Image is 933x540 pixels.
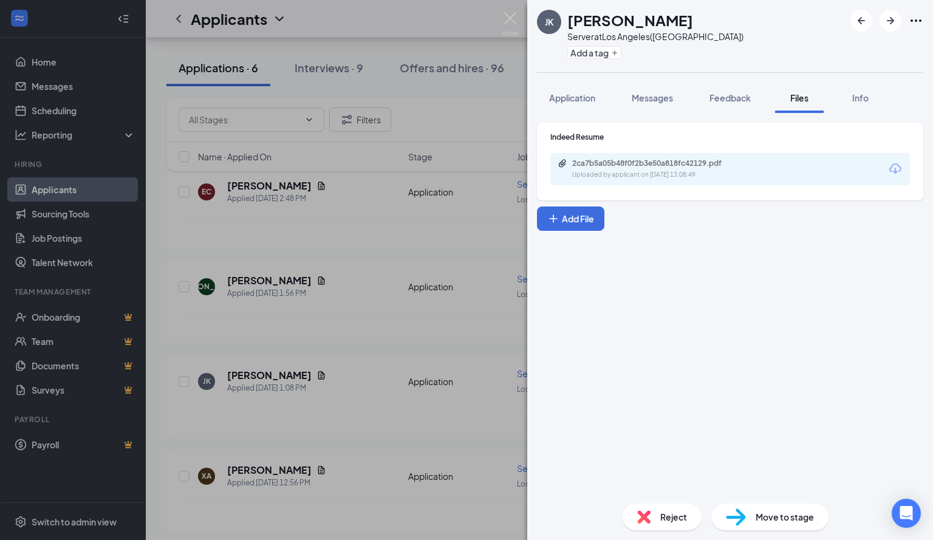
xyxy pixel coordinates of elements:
[567,10,693,30] h1: [PERSON_NAME]
[537,207,604,231] button: Add FilePlus
[632,92,673,103] span: Messages
[558,159,567,168] svg: Paperclip
[549,92,595,103] span: Application
[550,132,910,142] div: Indeed Resume
[572,159,742,168] div: 2ca7b5a05b48f0f2b3e50a818fc42129.pdf
[880,10,901,32] button: ArrowRight
[567,30,743,43] div: Server at Los Angeles([GEOGRAPHIC_DATA])
[660,510,687,524] span: Reject
[567,46,621,59] button: PlusAdd a tag
[790,92,808,103] span: Files
[854,13,869,28] svg: ArrowLeftNew
[611,49,618,56] svg: Plus
[547,213,559,225] svg: Plus
[545,16,553,28] div: JK
[852,92,869,103] span: Info
[892,499,921,528] div: Open Intercom Messenger
[888,162,903,176] svg: Download
[572,170,754,180] div: Uploaded by applicant on [DATE] 13:08:49
[558,159,754,180] a: Paperclip2ca7b5a05b48f0f2b3e50a818fc42129.pdfUploaded by applicant on [DATE] 13:08:49
[756,510,814,524] span: Move to stage
[709,92,751,103] span: Feedback
[883,13,898,28] svg: ArrowRight
[909,13,923,28] svg: Ellipses
[850,10,872,32] button: ArrowLeftNew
